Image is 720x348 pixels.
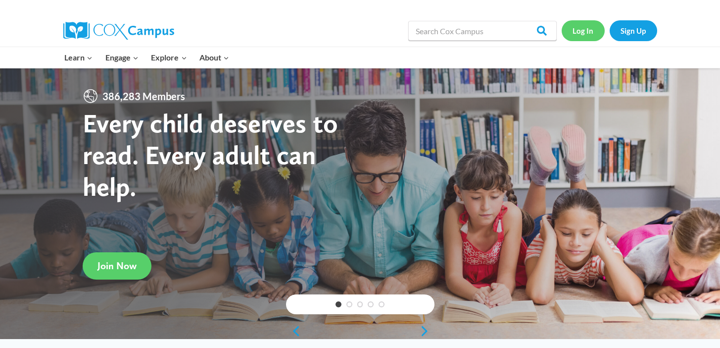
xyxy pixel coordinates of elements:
[58,47,236,68] nav: Primary Navigation
[408,21,557,41] input: Search Cox Campus
[83,107,338,202] strong: Every child deserves to read. Every adult can help.
[610,20,657,41] a: Sign Up
[193,47,236,68] button: Child menu of About
[97,260,137,272] span: Join Now
[368,301,374,307] a: 4
[562,20,657,41] nav: Secondary Navigation
[357,301,363,307] a: 3
[379,301,384,307] a: 5
[346,301,352,307] a: 2
[562,20,605,41] a: Log In
[145,47,193,68] button: Child menu of Explore
[286,321,434,341] div: content slider buttons
[420,325,434,337] a: next
[83,252,151,280] a: Join Now
[98,88,189,104] span: 386,283 Members
[99,47,145,68] button: Child menu of Engage
[58,47,99,68] button: Child menu of Learn
[286,325,301,337] a: previous
[336,301,341,307] a: 1
[63,22,174,40] img: Cox Campus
